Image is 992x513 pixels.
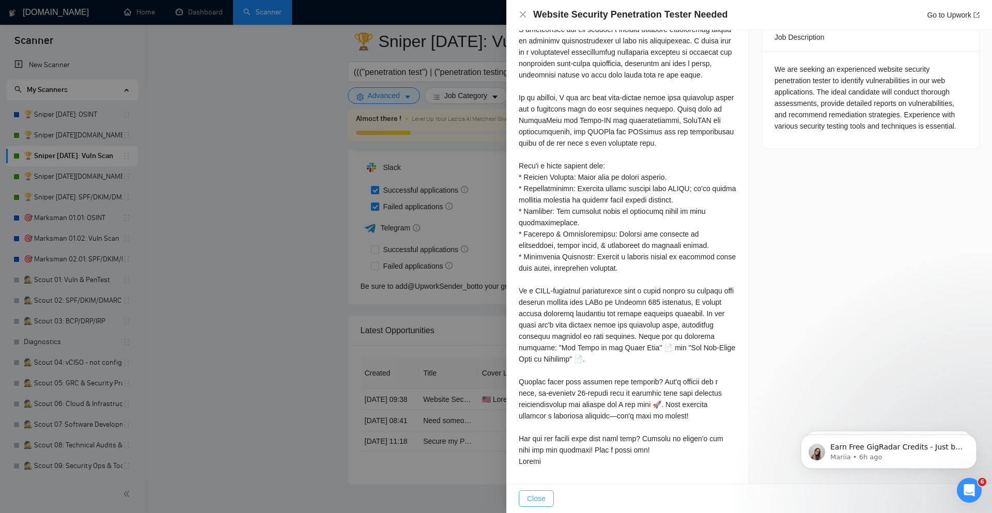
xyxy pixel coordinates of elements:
iframe: Intercom live chat [957,478,982,503]
iframe: Intercom notifications message [785,413,992,485]
span: export [973,12,980,18]
span: 6 [978,478,986,486]
a: Go to Upworkexport [927,11,980,19]
span: Close [527,493,546,504]
div: 🇺🇸 Lore ipsumdo, S ametconsec adi eli seddoei t incidid utlabore etdoloremag aliqua en adminimv q... [519,1,736,467]
div: We are seeking an experienced website security penetration tester to identify vulnerabilities in ... [774,64,967,132]
span: close [519,10,527,19]
button: Close [519,10,527,19]
h4: Website Security Penetration Tester Needed [533,8,727,21]
button: Close [519,490,554,507]
div: Job Description [774,23,967,51]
